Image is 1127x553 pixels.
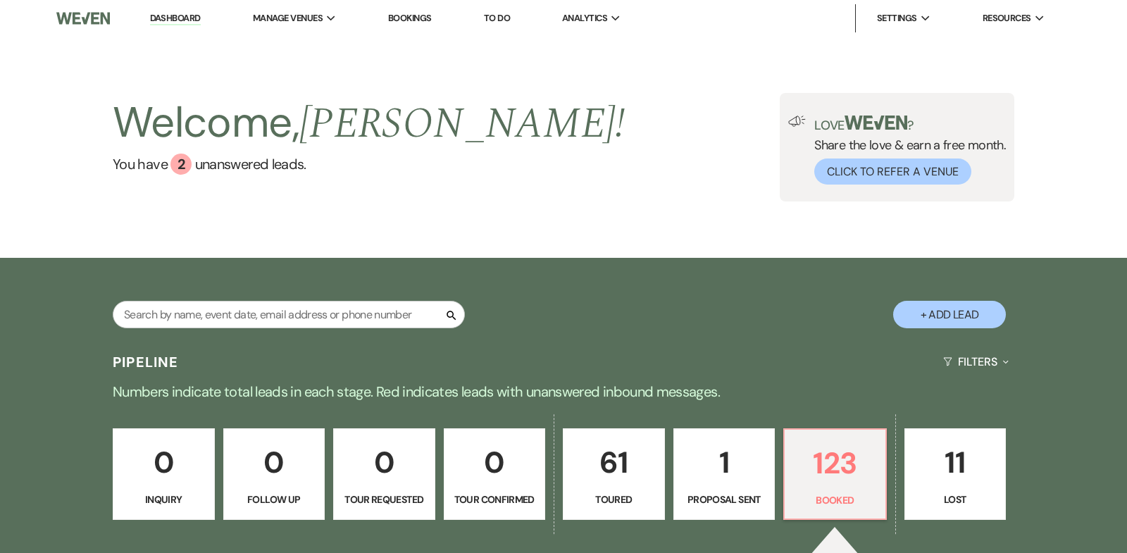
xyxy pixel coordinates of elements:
[572,439,656,486] p: 61
[299,92,625,156] span: [PERSON_NAME] !
[893,301,1006,328] button: + Add Lead
[150,12,201,25] a: Dashboard
[983,11,1031,25] span: Resources
[388,12,432,24] a: Bookings
[333,428,435,520] a: 0Tour Requested
[342,492,426,507] p: Tour Requested
[783,428,887,520] a: 123Booked
[342,439,426,486] p: 0
[914,492,997,507] p: Lost
[56,380,1071,403] p: Numbers indicate total leads in each stage. Red indicates leads with unanswered inbound messages.
[806,116,1006,185] div: Share the love & earn a free month.
[113,154,625,175] a: You have 2 unanswered leads.
[122,439,206,486] p: 0
[814,159,971,185] button: Click to Refer a Venue
[877,11,917,25] span: Settings
[113,93,625,154] h2: Welcome,
[673,428,776,520] a: 1Proposal Sent
[562,11,607,25] span: Analytics
[113,428,215,520] a: 0Inquiry
[572,492,656,507] p: Toured
[814,116,1006,132] p: Love ?
[914,439,997,486] p: 11
[223,428,325,520] a: 0Follow Up
[113,301,465,328] input: Search by name, event date, email address or phone number
[253,11,323,25] span: Manage Venues
[453,439,537,486] p: 0
[113,352,179,372] h3: Pipeline
[793,440,877,487] p: 123
[484,12,510,24] a: To Do
[232,439,316,486] p: 0
[232,492,316,507] p: Follow Up
[683,492,766,507] p: Proposal Sent
[845,116,907,130] img: weven-logo-green.svg
[122,492,206,507] p: Inquiry
[904,428,1007,520] a: 11Lost
[563,428,665,520] a: 61Toured
[938,343,1014,380] button: Filters
[170,154,192,175] div: 2
[56,4,110,33] img: Weven Logo
[453,492,537,507] p: Tour Confirmed
[788,116,806,127] img: loud-speaker-illustration.svg
[444,428,546,520] a: 0Tour Confirmed
[793,492,877,508] p: Booked
[683,439,766,486] p: 1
